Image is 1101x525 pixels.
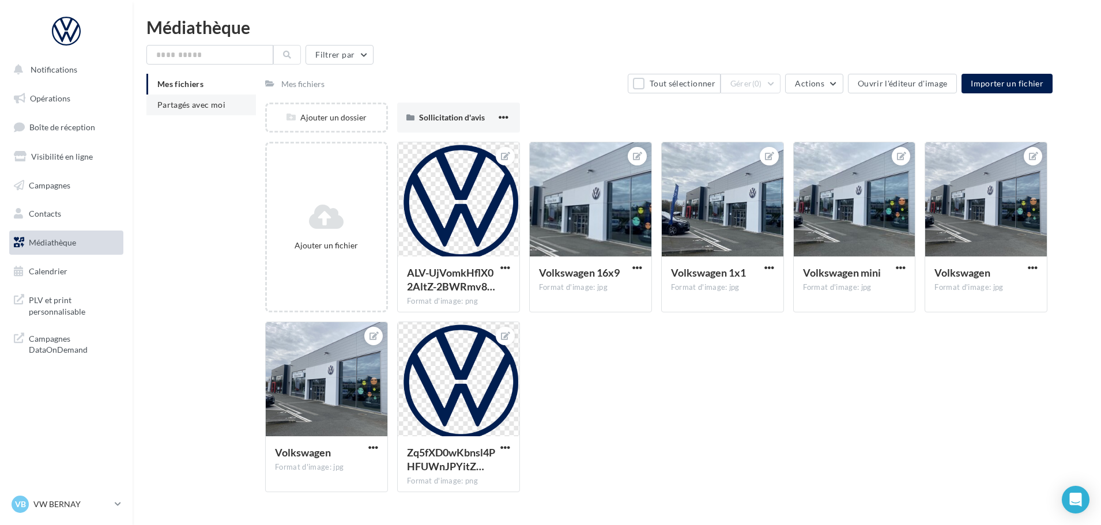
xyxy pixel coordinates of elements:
span: Actions [795,78,824,88]
div: Format d'image: jpg [539,282,642,293]
div: Médiathèque [146,18,1087,36]
span: Volkswagen [934,266,990,279]
span: VB [15,498,26,510]
a: Contacts [7,202,126,226]
span: ALV-UjVomkHflX02AltZ-2BWRmv80AveAUEtBt-3gd3G7FYu1skd269n [407,266,495,293]
button: Gérer(0) [721,74,781,93]
div: Ajouter un dossier [267,112,386,123]
div: Open Intercom Messenger [1062,486,1089,513]
div: Format d'image: jpg [934,282,1038,293]
span: Notifications [31,65,77,74]
div: Format d'image: png [407,476,510,486]
span: PLV et print personnalisable [29,292,119,317]
div: Format d'image: jpg [803,282,906,293]
span: Volkswagen 1x1 [671,266,746,279]
button: Notifications [7,58,121,82]
span: Volkswagen [275,446,331,459]
span: Zq5fXD0wKbnsl4PHFUWnJPYitZ8rW6KgqhUH0B196m6Jl-lr61PflsD9BnzvuFjsgnkteNVRdnlRezd0=s0 [407,446,495,473]
span: Volkswagen 16x9 [539,266,620,279]
span: Opérations [30,93,70,103]
a: PLV et print personnalisable [7,288,126,322]
a: Campagnes DataOnDemand [7,326,126,360]
div: Format d'image: jpg [275,462,378,473]
span: Volkswagen mini [803,266,881,279]
span: (0) [752,79,762,88]
span: Campagnes [29,180,70,190]
button: Filtrer par [306,45,374,65]
span: Calendrier [29,266,67,276]
div: Ajouter un fichier [272,240,382,251]
span: Contacts [29,209,61,218]
a: Calendrier [7,259,126,284]
a: Campagnes [7,173,126,198]
a: Opérations [7,86,126,111]
a: VB VW BERNAY [9,493,123,515]
div: Mes fichiers [281,78,325,90]
span: Sollicitation d'avis [419,112,485,122]
button: Tout sélectionner [628,74,720,93]
span: Importer un fichier [971,78,1043,88]
div: Format d'image: png [407,296,510,307]
span: Partagés avec moi [157,100,225,109]
button: Actions [785,74,843,93]
a: Boîte de réception [7,115,126,139]
button: Importer un fichier [962,74,1053,93]
span: Visibilité en ligne [31,152,93,161]
span: Médiathèque [29,237,76,247]
a: Médiathèque [7,231,126,255]
span: Mes fichiers [157,79,203,89]
span: Campagnes DataOnDemand [29,331,119,356]
button: Ouvrir l'éditeur d'image [848,74,957,93]
div: Format d'image: jpg [671,282,774,293]
a: Visibilité en ligne [7,145,126,169]
span: Boîte de réception [29,122,95,132]
p: VW BERNAY [33,498,110,510]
